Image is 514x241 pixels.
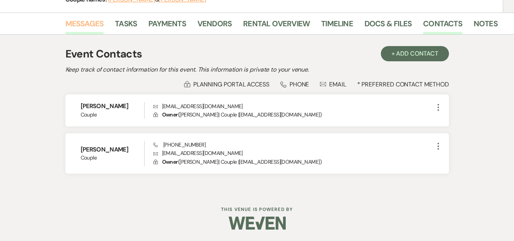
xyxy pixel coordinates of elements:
[364,18,412,34] a: Docs & Files
[153,110,434,119] p: ( [PERSON_NAME] | Couple | [EMAIL_ADDRESS][DOMAIN_NAME] )
[423,18,462,34] a: Contacts
[81,111,144,119] span: Couple
[153,158,434,166] p: ( [PERSON_NAME] | Couple | [EMAIL_ADDRESS][DOMAIN_NAME] )
[65,65,449,74] h2: Keep track of contact information for this event. This information is private to your venue.
[381,46,449,61] button: + Add Contact
[81,145,144,154] h6: [PERSON_NAME]
[321,18,353,34] a: Timeline
[243,18,310,34] a: Rental Overview
[153,102,434,110] p: [EMAIL_ADDRESS][DOMAIN_NAME]
[162,158,178,165] span: Owner
[153,149,434,157] p: [EMAIL_ADDRESS][DOMAIN_NAME]
[65,80,449,88] div: * Preferred Contact Method
[81,102,144,110] h6: [PERSON_NAME]
[148,18,186,34] a: Payments
[65,46,142,62] h1: Event Contacts
[320,80,346,88] div: Email
[65,18,104,34] a: Messages
[162,111,178,118] span: Owner
[280,80,309,88] div: Phone
[474,18,498,34] a: Notes
[81,154,144,162] span: Couple
[229,210,286,236] img: Weven Logo
[115,18,137,34] a: Tasks
[197,18,232,34] a: Vendors
[153,141,205,148] span: [PHONE_NUMBER]
[184,80,269,88] div: Planning Portal Access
